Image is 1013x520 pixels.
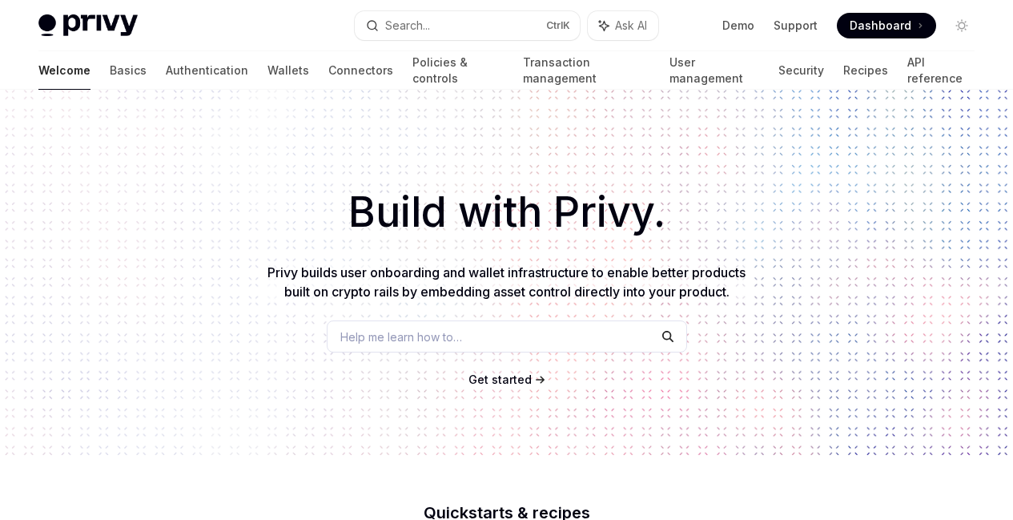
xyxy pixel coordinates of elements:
a: Welcome [38,51,90,90]
div: Search... [385,16,430,35]
img: light logo [38,14,138,37]
a: Authentication [166,51,248,90]
a: User management [669,51,760,90]
span: Help me learn how to… [340,329,462,345]
a: Policies & controls [412,51,504,90]
a: Dashboard [837,13,936,38]
button: Search...CtrlK [355,11,580,40]
a: Support [774,18,818,34]
a: Demo [722,18,754,34]
a: Basics [110,51,147,90]
span: Dashboard [850,18,911,34]
a: Wallets [267,51,309,90]
span: Get started [468,373,532,386]
a: Get started [468,372,532,388]
a: Recipes [843,51,888,90]
a: Security [778,51,824,90]
a: Transaction management [523,51,649,90]
h1: Build with Privy. [26,181,987,244]
button: Ask AI [588,11,658,40]
button: Toggle dark mode [949,13,975,38]
span: Ask AI [615,18,647,34]
span: Ctrl K [546,19,570,32]
a: Connectors [328,51,393,90]
a: API reference [907,51,975,90]
span: Privy builds user onboarding and wallet infrastructure to enable better products built on crypto ... [267,264,746,300]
